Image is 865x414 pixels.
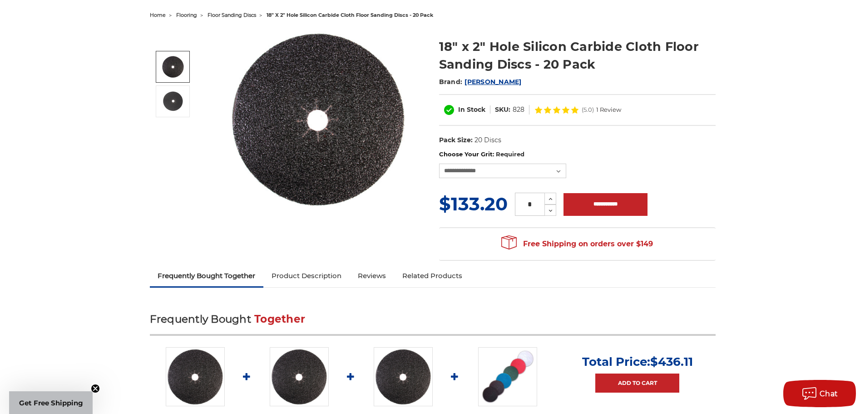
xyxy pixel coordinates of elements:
[595,374,679,393] a: Add to Cart
[267,12,433,18] span: 18" x 2" hole silicon carbide cloth floor sanding discs - 20 pack
[394,266,470,286] a: Related Products
[91,384,100,393] button: Close teaser
[439,78,463,86] span: Brand:
[650,354,693,369] span: $436.11
[208,12,256,18] a: floor sanding discs
[513,105,524,115] dd: 828
[176,12,197,18] a: flooring
[263,266,350,286] a: Product Description
[582,354,693,369] p: Total Price:
[19,399,83,407] span: Get Free Shipping
[166,347,225,406] img: Silicon Carbide 18" x 2" Cloth Floor Sanding Discs
[465,78,521,86] a: [PERSON_NAME]
[439,150,716,159] label: Choose Your Grit:
[501,235,653,253] span: Free Shipping on orders over $149
[596,107,621,113] span: 1 Review
[783,380,856,407] button: Chat
[475,135,501,145] dd: 20 Discs
[9,391,93,414] div: Get Free ShippingClose teaser
[254,313,305,325] span: Together
[227,28,409,210] img: Silicon Carbide 18" x 2" Cloth Floor Sanding Discs
[496,150,524,158] small: Required
[150,266,264,286] a: Frequently Bought Together
[439,193,508,215] span: $133.20
[439,38,716,73] h1: 18" x 2" Hole Silicon Carbide Cloth Floor Sanding Discs - 20 Pack
[162,90,184,113] img: Silicon Carbide 18" x 2" Floor Sanding Cloth Discs
[162,55,184,78] img: Silicon Carbide 18" x 2" Cloth Floor Sanding Discs
[495,105,510,115] dt: SKU:
[439,135,473,145] dt: Pack Size:
[820,389,838,398] span: Chat
[458,105,485,114] span: In Stock
[150,313,251,325] span: Frequently Bought
[582,107,594,113] span: (5.0)
[350,266,394,286] a: Reviews
[150,12,166,18] a: home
